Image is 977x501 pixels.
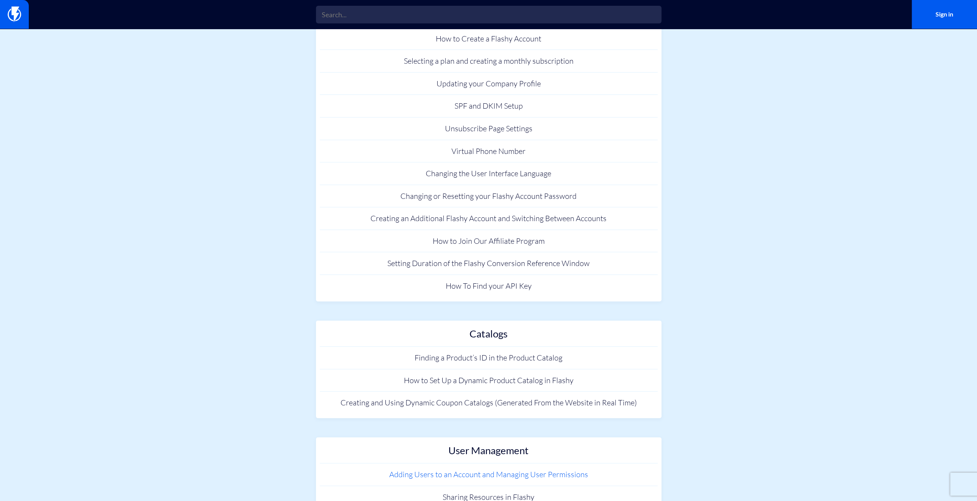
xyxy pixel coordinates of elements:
[324,328,654,343] h2: Catalogs
[320,207,658,230] a: Creating an Additional Flashy Account and Switching Between Accounts
[320,73,658,95] a: Updating your Company Profile
[320,275,658,298] a: How To Find your API Key
[320,140,658,163] a: Virtual Phone Number
[316,6,661,23] input: Search...
[320,95,658,117] a: SPF and DKIM Setup
[320,28,658,50] a: How to Create a Flashy Account
[324,445,654,460] h2: User Management
[320,185,658,208] a: Changing or Resetting your Flashy Account Password
[320,441,658,464] a: User Management
[320,50,658,73] a: Selecting a plan and creating a monthly subscription
[320,117,658,140] a: Unsubscribe Page Settings
[320,324,658,347] a: Catalogs
[320,463,658,486] a: Adding Users to an Account and Managing User Permissions
[320,347,658,369] a: Finding a Product’s ID in the Product Catalog
[320,392,658,414] a: Creating and Using Dynamic Coupon Catalogs (Generated From the Website in Real Time)
[320,162,658,185] a: Changing the User Interface Language
[320,230,658,253] a: How to Join Our Affiliate Program
[320,252,658,275] a: Setting Duration of the Flashy Conversion Reference Window
[320,369,658,392] a: How to Set Up a Dynamic Product Catalog in Flashy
